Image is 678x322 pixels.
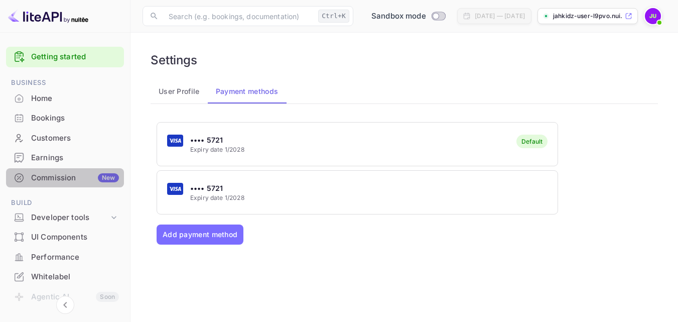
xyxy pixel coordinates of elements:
a: Whitelabel [6,267,124,286]
h6: Settings [151,53,197,67]
div: UI Components [6,228,124,247]
div: Home [31,93,119,104]
a: Customers [6,129,124,147]
div: Customers [6,129,124,148]
span: Business [6,77,124,88]
span: 1/2028 [225,194,244,201]
input: Search (e.g. bookings, documentation) [163,6,314,26]
button: Add payment method [157,225,243,245]
div: Switch to Production mode [367,11,449,22]
div: Getting started [6,47,124,67]
a: Performance [6,248,124,266]
a: Getting started [31,51,119,63]
div: [DATE] — [DATE] [475,12,525,21]
a: UI Components [6,228,124,246]
span: Build [6,197,124,208]
button: User Profile [151,79,208,103]
div: Commission [31,172,119,184]
div: UI Components [31,232,119,243]
div: Default [521,138,543,145]
div: Whitelabel [31,271,119,283]
div: New [98,173,119,182]
div: Customers [31,133,119,144]
div: Performance [31,252,119,263]
div: Earnings [31,152,119,164]
div: CommissionNew [6,168,124,188]
p: Expiry date [190,145,244,154]
span: 1/2028 [225,146,244,153]
img: LiteAPI logo [8,8,88,24]
button: •••• 5721Expiry date 1/2028 [157,170,558,214]
div: Performance [6,248,124,267]
a: Earnings [6,148,124,167]
a: Home [6,89,124,108]
div: Home [6,89,124,109]
span: Sandbox mode [371,11,426,22]
p: jahkidz-user-l9pvo.nui... [553,12,623,21]
div: Ctrl+K [318,10,349,23]
p: •••• 5721 [190,135,244,145]
img: Jahkidz User [645,8,661,24]
div: Bookings [31,113,119,124]
button: Payment methods [208,79,287,103]
div: Developer tools [31,212,109,224]
a: CommissionNew [6,168,124,187]
div: Developer tools [6,209,124,227]
div: Bookings [6,109,124,128]
p: •••• 5721 [190,183,244,193]
button: •••• 5721Expiry date 1/2028Default [157,122,558,166]
a: Bookings [6,109,124,127]
p: Expiry date [190,193,244,202]
div: account-settings tabs [151,79,658,103]
div: Earnings [6,148,124,168]
button: Collapse navigation [56,296,74,314]
div: Whitelabel [6,267,124,287]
